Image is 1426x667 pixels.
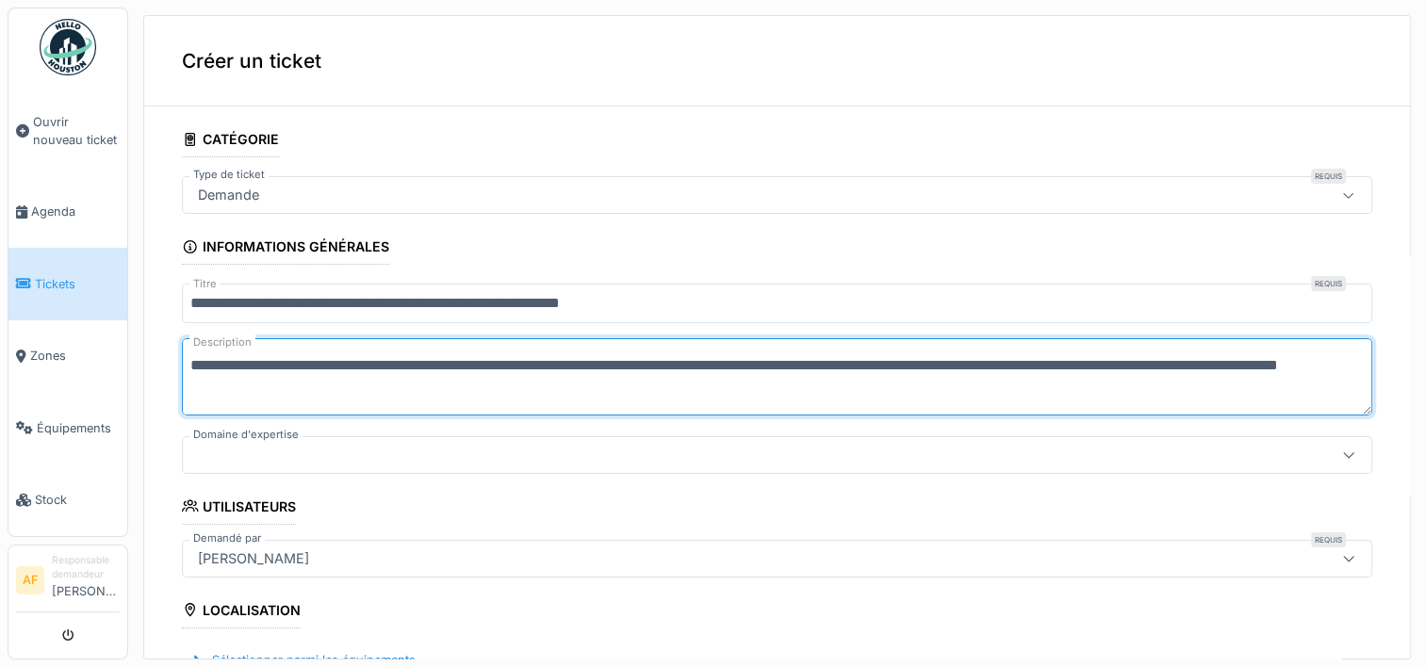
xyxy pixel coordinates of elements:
a: Équipements [8,392,127,464]
div: Localisation [182,596,301,628]
div: Requis [1311,532,1346,547]
a: Tickets [8,248,127,319]
label: Type de ticket [189,167,269,183]
div: Catégorie [182,125,279,157]
span: Zones [30,347,120,365]
span: Stock [35,491,120,509]
label: Description [189,331,255,354]
div: Requis [1311,169,1346,184]
li: [PERSON_NAME] [52,553,120,608]
div: Informations générales [182,233,389,265]
div: Requis [1311,276,1346,291]
li: AF [16,566,44,594]
label: Demandé par [189,530,265,546]
span: Tickets [35,275,120,293]
div: Responsable demandeur [52,553,120,582]
span: Agenda [31,203,120,220]
div: Créer un ticket [144,16,1410,106]
a: Agenda [8,176,127,248]
label: Domaine d'expertise [189,427,303,443]
a: Zones [8,320,127,392]
a: AF Responsable demandeur[PERSON_NAME] [16,553,120,612]
div: Utilisateurs [182,493,296,525]
a: Ouvrir nouveau ticket [8,86,127,176]
span: Équipements [37,419,120,437]
div: [PERSON_NAME] [190,548,317,569]
a: Stock [8,464,127,535]
img: Badge_color-CXgf-gQk.svg [40,19,96,75]
div: Demande [190,185,267,205]
span: Ouvrir nouveau ticket [33,113,120,149]
label: Titre [189,276,221,292]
